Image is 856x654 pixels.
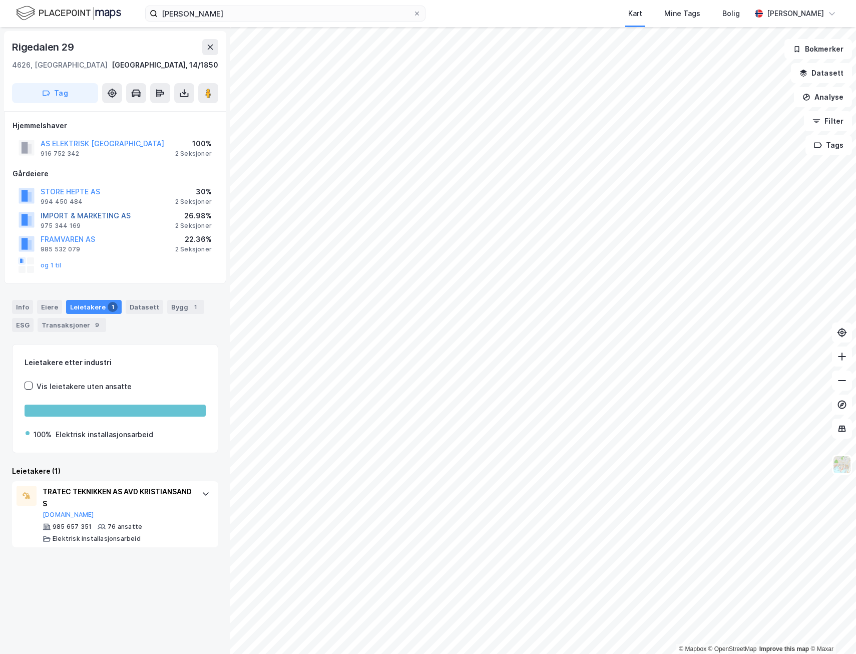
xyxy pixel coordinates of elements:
div: 985 532 079 [41,245,80,253]
div: Leietakere [66,300,122,314]
div: Gårdeiere [13,168,218,180]
button: Bokmerker [784,39,852,59]
div: 76 ansatte [108,523,142,531]
div: Leietakere etter industri [25,357,206,369]
div: [GEOGRAPHIC_DATA], 14/1850 [112,59,218,71]
img: Z [832,455,851,474]
button: Datasett [791,63,852,83]
div: 100% [175,138,212,150]
a: OpenStreetMap [708,645,757,652]
div: Elektrisk installasjonsarbeid [56,429,153,441]
div: 2 Seksjoner [175,245,212,253]
div: Elektrisk installasjonsarbeid [53,535,141,543]
div: 994 450 484 [41,198,83,206]
a: Mapbox [679,645,706,652]
div: Info [12,300,33,314]
div: 30% [175,186,212,198]
div: Bygg [167,300,204,314]
div: 9 [92,320,102,330]
div: 2 Seksjoner [175,198,212,206]
img: logo.f888ab2527a4732fd821a326f86c7f29.svg [16,5,121,22]
div: Hjemmelshaver [13,120,218,132]
div: Leietakere (1) [12,465,218,477]
button: Tags [805,135,852,155]
button: Analyse [794,87,852,107]
div: 1 [190,302,200,312]
div: ESG [12,318,34,332]
button: [DOMAIN_NAME] [43,511,94,519]
button: Filter [804,111,852,131]
div: TRATEC TEKNIKKEN AS AVD KRISTIANSAND S [43,486,192,510]
div: 916 752 342 [41,150,79,158]
div: Transaksjoner [38,318,106,332]
a: Improve this map [759,645,809,652]
div: 975 344 169 [41,222,81,230]
div: Vis leietakere uten ansatte [37,381,132,393]
div: 2 Seksjoner [175,222,212,230]
div: 26.98% [175,210,212,222]
div: 1 [108,302,118,312]
div: 4626, [GEOGRAPHIC_DATA] [12,59,108,71]
div: 985 657 351 [53,523,92,531]
button: Tag [12,83,98,103]
div: 2 Seksjoner [175,150,212,158]
div: 100% [34,429,52,441]
div: Kart [628,8,642,20]
iframe: Chat Widget [806,606,856,654]
div: Mine Tags [664,8,700,20]
input: Søk på adresse, matrikkel, gårdeiere, leietakere eller personer [158,6,413,21]
div: Eiere [37,300,62,314]
div: Rigedalen 29 [12,39,76,55]
div: Datasett [126,300,163,314]
div: 22.36% [175,233,212,245]
div: [PERSON_NAME] [767,8,824,20]
div: Bolig [722,8,740,20]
